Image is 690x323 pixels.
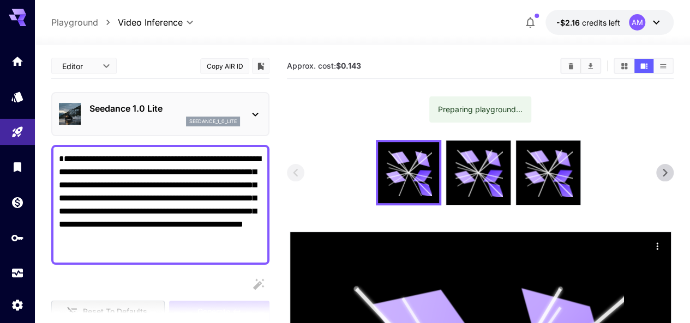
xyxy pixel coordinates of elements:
[336,61,361,70] b: $0.143
[615,59,634,73] button: Show media in grid view
[11,90,24,103] div: Models
[556,18,582,27] span: -$2.16
[287,61,361,70] span: Approx. cost:
[11,196,24,209] div: Wallet
[649,237,665,254] div: Actions
[11,54,24,68] div: Home
[634,59,653,73] button: Show media in video view
[11,160,24,174] div: Library
[51,16,118,29] nav: breadcrumb
[629,14,645,31] div: AM
[11,298,24,312] div: Settings
[189,118,237,125] p: seedance_1_0_lite
[256,59,266,72] button: Add to library
[11,125,24,139] div: Playground
[560,58,601,74] div: Clear AllDownload All
[561,59,580,73] button: Clear All
[59,97,262,131] div: Seedance 1.0 Liteseedance_1_0_lite
[11,266,24,280] div: Usage
[545,10,674,35] button: -$2.161AM
[653,59,673,73] button: Show media in list view
[582,18,620,27] span: credits left
[62,60,96,72] span: Editor
[51,16,98,29] a: Playground
[118,16,183,29] span: Video Inference
[556,17,620,28] div: -$2.161
[200,58,249,74] button: Copy AIR ID
[581,59,600,73] button: Download All
[11,231,24,245] div: API Keys
[614,58,674,74] div: Show media in grid viewShow media in video viewShow media in list view
[438,100,523,119] div: Preparing playground...
[89,102,240,115] p: Seedance 1.0 Lite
